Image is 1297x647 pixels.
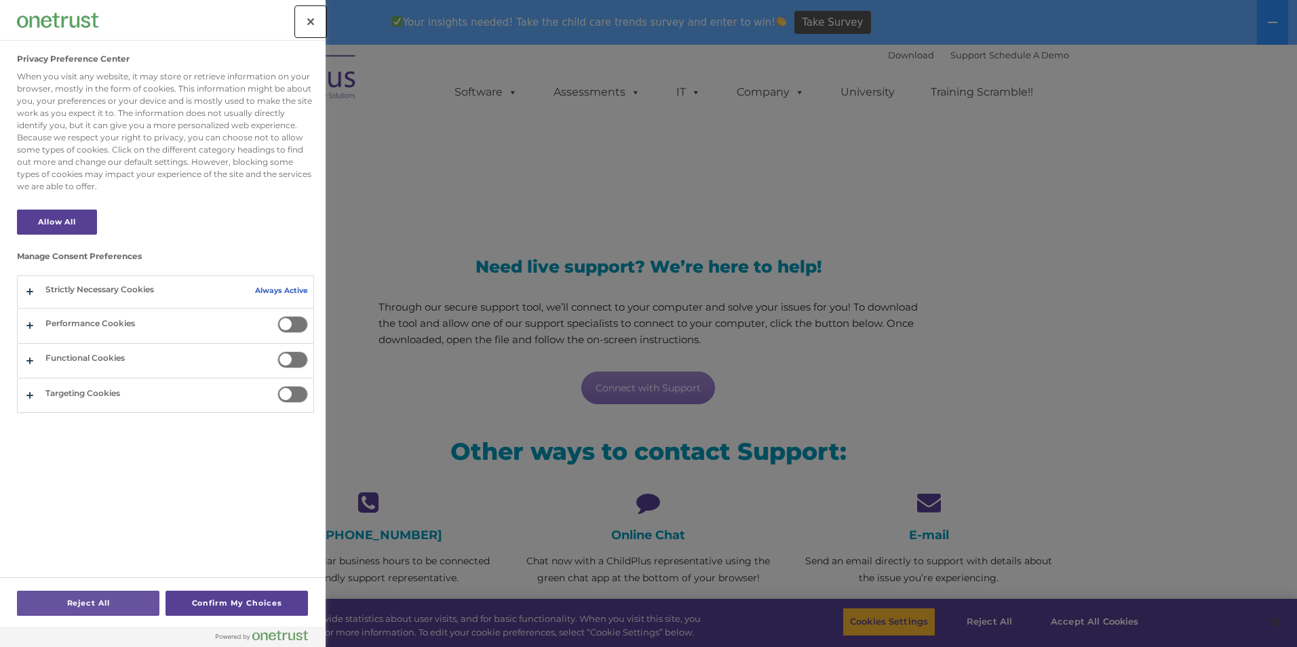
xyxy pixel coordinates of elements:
button: Allow All [17,210,97,235]
div: When you visit any website, it may store or retrieve information on your browser, mostly in the f... [17,71,314,193]
button: Close [296,7,326,37]
h2: Privacy Preference Center [17,54,130,64]
img: Powered by OneTrust Opens in a new Tab [216,630,308,641]
button: Confirm My Choices [166,591,308,616]
button: Reject All [17,591,159,616]
div: Company Logo [17,7,98,34]
h3: Manage Consent Preferences [17,252,314,268]
img: Company Logo [17,13,98,27]
a: Powered by OneTrust Opens in a new Tab [216,630,319,647]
